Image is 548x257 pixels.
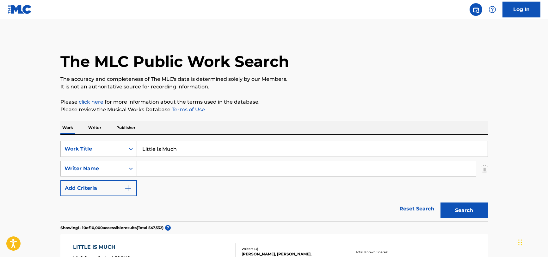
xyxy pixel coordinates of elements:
span: ? [165,225,171,231]
a: Log In [502,2,540,17]
a: Terms of Use [170,106,205,112]
img: search [472,6,480,13]
img: 9d2ae6d4665cec9f34b9.svg [124,184,132,192]
a: Reset Search [396,202,437,216]
div: Work Title [65,145,121,153]
form: Search Form [60,141,488,222]
p: Work [60,121,75,134]
p: Total Known Shares: [356,250,390,254]
img: help [489,6,496,13]
p: Showing 1 - 10 of 10,000 accessible results (Total 547,532 ) [60,225,163,231]
button: Add Criteria [60,180,137,196]
p: It is not an authoritative source for recording information. [60,83,488,91]
h1: The MLC Public Work Search [60,52,289,71]
p: The accuracy and completeness of The MLC's data is determined solely by our Members. [60,75,488,83]
a: click here [79,99,103,105]
p: Publisher [114,121,137,134]
div: LITTLE IS MUCH [73,243,131,251]
p: Please for more information about the terms used in the database. [60,98,488,106]
iframe: Chat Widget [516,227,548,257]
p: Please review the Musical Works Database [60,106,488,113]
p: Writer [86,121,103,134]
img: MLC Logo [8,5,32,14]
a: Public Search [470,3,482,16]
img: Delete Criterion [481,161,488,177]
div: Writers ( 3 ) [242,247,337,251]
div: Help [486,3,499,16]
div: Writer Name [65,165,121,172]
div: Drag [518,233,522,252]
button: Search [440,202,488,218]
